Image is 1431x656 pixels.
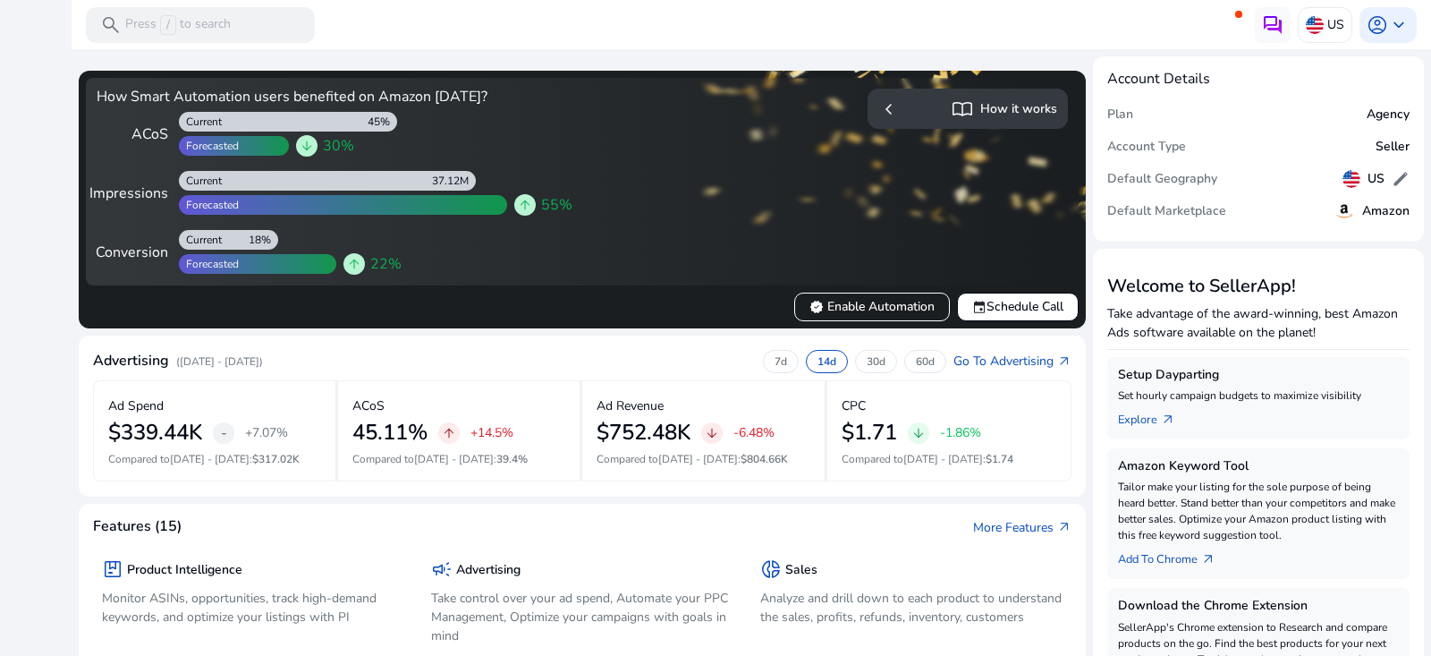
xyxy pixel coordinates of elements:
h4: How Smart Automation users benefited on Amazon [DATE]? [97,89,575,106]
h2: $339.44K [108,420,202,446]
h5: Sales [785,563,817,578]
span: 39.4% [496,452,528,466]
div: Current [179,174,222,188]
span: Schedule Call [972,297,1063,316]
a: More Featuresarrow_outward [973,518,1071,537]
span: arrow_upward [518,198,532,212]
span: edit [1392,170,1410,188]
p: -6.48% [733,427,775,439]
span: chevron_left [878,98,900,120]
div: Current [179,115,222,129]
p: Ad Revenue [597,396,664,415]
h5: Download the Chrome Extension [1118,599,1399,614]
span: arrow_outward [1161,413,1175,427]
span: $317.02K [252,452,300,466]
h2: $752.48K [597,420,690,446]
img: us.svg [1306,16,1324,34]
span: donut_small [760,558,782,580]
span: [DATE] - [DATE] [414,452,494,466]
p: Set hourly campaign budgets to maximize visibility [1118,388,1399,404]
h3: Welcome to SellerApp! [1107,276,1410,297]
a: Add To Chrome [1118,543,1230,568]
p: Tailor make your listing for the sole purpose of being heard better. Stand better than your compe... [1118,479,1399,543]
span: import_contacts [952,98,973,120]
div: 18% [249,233,278,247]
span: event [972,300,986,314]
p: Press to search [125,15,231,35]
h5: Plan [1107,107,1133,123]
div: Forecasted [179,139,239,153]
h2: $1.71 [842,420,897,446]
h5: US [1367,172,1384,187]
p: Compared to : [597,451,810,467]
p: 7d [775,354,787,369]
span: [DATE] - [DATE] [170,452,250,466]
h5: Advertising [456,563,521,578]
p: Take advantage of the award-winning, best Amazon Ads software available on the planet! [1107,304,1410,342]
button: eventSchedule Call [957,293,1079,321]
div: Current [179,233,222,247]
span: arrow_outward [1201,552,1215,567]
h4: Features (15) [93,518,182,535]
h4: Account Details [1107,71,1210,88]
span: [DATE] - [DATE] [903,452,983,466]
span: arrow_downward [300,139,314,153]
h5: Account Type [1107,140,1186,155]
p: 60d [916,354,935,369]
h5: How it works [980,102,1057,117]
span: arrow_outward [1057,354,1071,369]
div: 45% [368,115,397,129]
span: arrow_upward [442,426,456,440]
span: $804.66K [741,452,788,466]
div: ACoS [97,124,168,145]
h5: Amazon Keyword Tool [1118,459,1399,474]
p: Monitor ASINs, opportunities, track high-demand keywords, and optimize your listings with PI [102,589,404,626]
span: keyboard_arrow_down [1388,14,1410,36]
span: 30% [323,135,354,157]
p: Take control over your ad spend, Automate your PPC Management, Optimize your campaigns with goals... [431,589,733,645]
p: Compared to : [108,451,321,467]
div: Forecasted [179,198,239,212]
img: us.svg [1342,170,1360,188]
a: Go To Advertisingarrow_outward [953,352,1071,371]
div: Impressions [97,183,168,204]
span: - [221,422,227,444]
div: Forecasted [179,257,239,271]
h5: Product Intelligence [127,563,242,578]
span: verified [809,300,824,314]
p: +7.07% [245,427,288,439]
span: arrow_upward [347,257,361,271]
h4: Advertising [93,353,169,370]
p: US [1327,9,1344,40]
p: Analyze and drill down to each product to understand the sales, profits, refunds, inventory, cust... [760,589,1063,626]
h5: Default Geography [1107,172,1217,187]
span: campaign [431,558,453,580]
p: CPC [842,396,866,415]
h5: Setup Dayparting [1118,368,1399,383]
p: Compared to : [352,451,566,467]
div: Conversion [97,242,168,263]
img: amazon.svg [1334,200,1355,222]
h5: Seller [1376,140,1410,155]
h5: Agency [1367,107,1410,123]
span: account_circle [1367,14,1388,36]
span: [DATE] - [DATE] [658,452,738,466]
h2: 45.11% [352,420,428,446]
span: search [100,14,122,36]
p: 30d [867,354,885,369]
p: 14d [817,354,836,369]
button: verifiedEnable Automation [794,293,950,321]
span: arrow_outward [1057,520,1071,534]
h5: Amazon [1362,204,1410,219]
span: 22% [370,253,402,275]
span: Enable Automation [809,297,935,316]
p: Ad Spend [108,396,164,415]
p: Compared to : [842,451,1057,467]
p: +14.5% [470,427,513,439]
h5: Default Marketplace [1107,204,1226,219]
a: Explorearrow_outward [1118,404,1190,429]
p: ACoS [352,396,385,415]
p: -1.86% [940,427,981,439]
span: $1.74 [986,452,1013,466]
span: / [160,15,176,35]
